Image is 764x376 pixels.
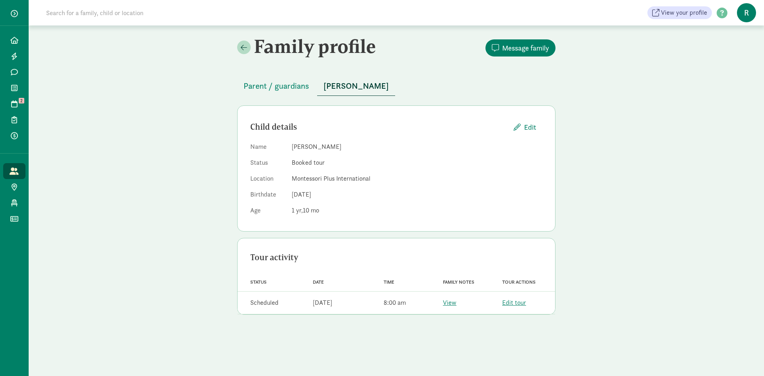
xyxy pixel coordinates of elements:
dt: Birthdate [250,190,285,203]
div: Child details [250,121,507,133]
dd: Montessori Plus International [292,174,542,183]
dt: Name [250,142,285,155]
dt: Status [250,158,285,171]
span: 1 [292,206,303,214]
span: Edit [524,122,536,132]
span: Family notes [443,279,474,285]
button: [PERSON_NAME] [317,76,395,96]
dd: [PERSON_NAME] [292,142,542,152]
a: Edit tour [502,298,526,307]
span: [PERSON_NAME] [324,80,389,92]
span: Status [250,279,267,285]
span: Tour actions [502,279,536,285]
h2: Family profile [237,35,395,57]
div: [DATE] [313,298,332,308]
a: Parent / guardians [237,82,316,91]
span: Parent / guardians [244,80,309,92]
button: Edit [507,119,542,136]
iframe: Chat Widget [724,338,764,376]
dt: Location [250,174,285,187]
input: Search for a family, child or location [41,5,265,21]
dd: Booked tour [292,158,542,168]
a: 2 [3,96,25,112]
span: Message family [502,43,549,53]
span: Date [313,279,324,285]
span: 10 [303,206,319,214]
button: Parent / guardians [237,76,316,95]
dt: Age [250,206,285,218]
button: Message family [485,39,555,56]
div: Tour activity [250,251,542,264]
a: [PERSON_NAME] [317,82,395,91]
a: View your profile [647,6,712,19]
a: View [443,298,456,307]
span: 2 [19,98,24,103]
span: [DATE] [292,190,311,199]
div: Scheduled [250,298,279,308]
div: 8:00 am [384,298,406,308]
span: Time [384,279,394,285]
span: View your profile [661,8,707,18]
span: R [737,3,756,22]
